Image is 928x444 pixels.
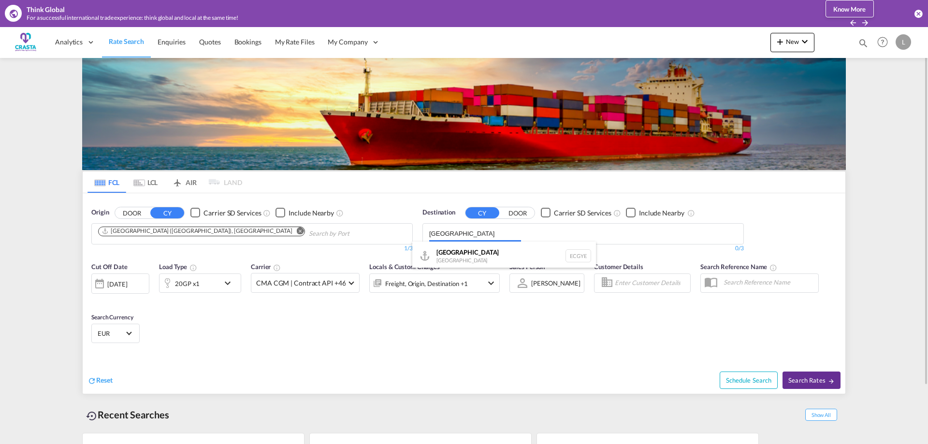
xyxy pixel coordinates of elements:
[126,172,165,193] md-tab-item: LCL
[97,224,405,242] md-chips-wrap: Chips container. Use arrow keys to select chips.
[48,26,102,57] div: Analytics
[828,378,835,385] md-icon: icon-arrow-right
[158,38,186,46] span: Enquiries
[91,244,413,253] div: 1/3
[913,9,923,18] button: icon-close-circle
[275,208,334,218] md-checkbox: Checkbox No Ink
[321,26,387,57] div: My Company
[369,263,440,271] span: Locals & Custom Charges
[189,264,197,272] md-icon: icon-information-outline
[639,208,684,218] div: Include Nearby
[719,275,818,289] input: Search Reference Name
[159,273,241,293] div: 20GP x1icon-chevron-down
[770,33,814,52] button: icon-plus 400-fgNewicon-chevron-down
[14,31,36,53] img: ac429df091a311ed8aa72df674ea3bd9.png
[222,277,238,289] md-icon: icon-chevron-down
[833,5,866,13] span: Know More
[27,14,785,22] div: For a successful international trade experience: think global and local at the same time!
[101,227,292,235] div: Genova (Genoa), ITGOA
[874,34,896,51] div: Help
[97,326,134,340] md-select: Select Currency: € EUREuro
[151,26,192,57] a: Enquiries
[273,264,281,272] md-icon: The selected Trucker/Carrierwill be displayed in the rate results If the rates are from another f...
[256,278,346,288] span: CMA CGM | Contract API +46
[102,26,151,57] a: Rate Search
[87,375,113,386] div: icon-refreshReset
[896,34,911,50] div: L
[87,376,96,385] md-icon: icon-refresh
[87,172,242,193] md-pagination-wrapper: Use the left and right arrow keys to navigate between tabs
[192,26,227,57] a: Quotes
[531,279,580,287] div: [PERSON_NAME]
[9,9,18,18] md-icon: icon-earth
[101,227,294,235] div: Press delete to remove this chip.
[774,38,811,45] span: New
[385,277,468,290] div: Freight Origin Destination Factory Stuffing
[91,263,128,271] span: Cut Off Date
[336,209,344,217] md-icon: Unchecked: Ignores neighbouring ports when fetching rates.Checked : Includes neighbouring ports w...
[91,314,133,321] span: Search Currency
[594,263,643,271] span: Customer Details
[203,208,261,218] div: Carrier SD Services
[485,277,497,289] md-icon: icon-chevron-down
[849,18,860,27] button: icon-arrow-left
[465,207,499,218] button: CY
[165,172,203,193] md-tab-item: AIR
[700,263,777,271] span: Search Reference Name
[87,172,126,193] md-tab-item: FCL
[82,404,173,426] div: Recent Searches
[861,18,870,27] button: icon-arrow-right
[172,177,183,184] md-icon: icon-airplane
[199,38,220,46] span: Quotes
[774,36,786,47] md-icon: icon-plus 400-fg
[615,276,687,290] input: Enter Customer Details
[86,410,98,422] md-icon: icon-backup-restore
[228,26,268,57] a: Bookings
[799,36,811,47] md-icon: icon-chevron-down
[109,37,144,45] span: Rate Search
[554,208,611,218] div: Carrier SD Services
[626,208,684,218] md-checkbox: Checkbox No Ink
[290,227,304,237] button: Remove
[309,226,401,242] input: Chips input.
[91,293,99,306] md-datepicker: Select
[27,5,65,14] div: Think Global
[501,207,535,218] button: DOOR
[275,38,315,46] span: My Rate Files
[720,372,778,389] button: Note: By default Schedule search will only considerorigin ports, destination ports and cut off da...
[91,273,149,294] div: [DATE]
[289,208,334,218] div: Include Nearby
[428,224,525,242] md-chips-wrap: Chips container with autocompletion. Enter the text area, type text to search, and then use the u...
[251,263,281,271] span: Carrier
[874,34,891,50] span: Help
[769,264,777,272] md-icon: Your search will be saved by the below given name
[783,372,841,389] button: Search Ratesicon-arrow-right
[849,18,857,27] md-icon: icon-arrow-left
[541,208,611,218] md-checkbox: Checkbox No Ink
[687,209,695,217] md-icon: Unchecked: Ignores neighbouring ports when fetching rates.Checked : Includes neighbouring ports w...
[96,376,113,384] span: Reset
[369,273,500,293] div: Freight Origin Destination Factory Stuffingicon-chevron-down
[858,38,869,48] md-icon: icon-magnify
[91,208,109,217] span: Origin
[268,26,321,57] a: My Rate Files
[150,207,184,218] button: CY
[175,277,200,290] div: 20GP x1
[115,207,149,218] button: DOOR
[107,280,127,288] div: [DATE]
[98,329,125,338] span: EUR
[159,263,197,271] span: Load Type
[55,37,83,47] span: Analytics
[83,193,845,394] div: OriginDOOR CY Checkbox No InkUnchecked: Search for CY (Container Yard) services for all selected ...
[82,58,846,170] img: LCL+%26+FCL+BACKGROUND.png
[788,376,835,384] span: Search Rates
[509,263,545,271] span: Sales Person
[422,208,455,217] span: Destination
[263,209,271,217] md-icon: Unchecked: Search for CY (Container Yard) services for all selected carriers.Checked : Search for...
[530,276,581,290] md-select: Sales Person: Luca D'Alterio
[613,209,621,217] md-icon: Unchecked: Search for CY (Container Yard) services for all selected carriers.Checked : Search for...
[805,409,837,421] span: Show All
